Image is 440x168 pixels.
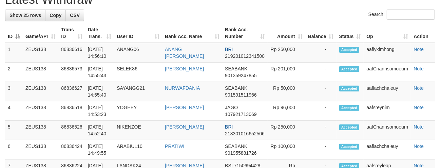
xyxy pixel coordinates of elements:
[114,63,162,82] td: SELEK86
[114,82,162,101] td: SAYANGG21
[65,10,84,21] a: CSV
[5,121,23,140] td: 5
[85,43,114,63] td: [DATE] 14:56:10
[305,23,337,43] th: Balance: activate to sort column ascending
[58,121,85,140] td: 86836526
[5,10,45,21] a: Show 25 rows
[114,101,162,121] td: YOGEEY
[364,63,411,82] td: aafChannsomoeurn
[58,82,85,101] td: 86836627
[222,23,268,43] th: Bank Acc. Number: activate to sort column ascending
[114,121,162,140] td: NIKENZOE
[268,101,305,121] td: Rp 96,000
[305,101,337,121] td: -
[268,43,305,63] td: Rp 250,000
[225,131,265,136] span: Copy 218301016652506 to clipboard
[337,23,364,43] th: Status: activate to sort column ascending
[411,23,435,43] th: Action
[58,140,85,159] td: 86836424
[70,13,80,18] span: CSV
[364,140,411,159] td: aaflachchaleuy
[305,82,337,101] td: -
[225,66,247,71] span: SEABANK
[58,101,85,121] td: 86836518
[23,43,58,63] td: ZEUS138
[268,140,305,159] td: Rp 100,000
[114,140,162,159] td: ARABIUL10
[225,150,256,156] span: Copy 901955881726 to clipboard
[23,140,58,159] td: ZEUS138
[5,140,23,159] td: 6
[305,140,337,159] td: -
[225,92,256,98] span: Copy 901591511966 to clipboard
[165,144,184,149] a: PRATIWI
[23,23,58,43] th: Game/API: activate to sort column ascending
[114,43,162,63] td: ANANG06
[414,47,424,52] a: Note
[339,47,360,53] span: Accepted
[368,10,435,20] label: Search:
[364,101,411,121] td: aafsreynim
[414,144,424,149] a: Note
[339,66,360,72] span: Accepted
[5,63,23,82] td: 2
[165,66,204,71] a: [PERSON_NAME]
[225,47,233,52] span: BRI
[305,63,337,82] td: -
[5,101,23,121] td: 4
[225,124,233,130] span: BRI
[165,85,200,91] a: NURWAFDANIA
[225,53,265,59] span: Copy 219201012341500 to clipboard
[23,63,58,82] td: ZEUS138
[364,23,411,43] th: Op: activate to sort column ascending
[225,85,247,91] span: SEABANK
[339,86,360,91] span: Accepted
[85,121,114,140] td: [DATE] 14:52:40
[85,101,114,121] td: [DATE] 14:53:23
[414,105,424,110] a: Note
[225,112,256,117] span: Copy 107921713069 to clipboard
[5,82,23,101] td: 3
[23,121,58,140] td: ZEUS138
[85,23,114,43] th: Date Trans.: activate to sort column ascending
[268,121,305,140] td: Rp 250,000
[23,101,58,121] td: ZEUS138
[162,23,222,43] th: Bank Acc. Name: activate to sort column ascending
[339,105,360,111] span: Accepted
[387,10,435,20] input: Search:
[9,13,41,18] span: Show 25 rows
[85,140,114,159] td: [DATE] 14:49:55
[45,10,66,21] a: Copy
[268,23,305,43] th: Amount: activate to sort column ascending
[339,144,360,150] span: Accepted
[165,47,204,59] a: ANANG [PERSON_NAME]
[364,82,411,101] td: aaflachchaleuy
[225,73,256,78] span: Copy 901359247855 to clipboard
[58,23,85,43] th: Trans ID: activate to sort column ascending
[268,82,305,101] td: Rp 50,000
[114,23,162,43] th: User ID: activate to sort column ascending
[165,105,204,110] a: [PERSON_NAME]
[85,82,114,101] td: [DATE] 14:55:40
[305,121,337,140] td: -
[85,63,114,82] td: [DATE] 14:55:43
[50,13,61,18] span: Copy
[414,85,424,91] a: Note
[305,43,337,63] td: -
[225,144,247,149] span: SEABANK
[5,43,23,63] td: 1
[364,43,411,63] td: aaflykimhong
[414,66,424,71] a: Note
[58,43,85,63] td: 86836616
[414,124,424,130] a: Note
[268,63,305,82] td: Rp 201,000
[364,121,411,140] td: aafChannsomoeurn
[58,63,85,82] td: 86836573
[5,23,23,43] th: ID: activate to sort column descending
[23,82,58,101] td: ZEUS138
[165,124,204,130] a: [PERSON_NAME]
[339,124,360,130] span: Accepted
[225,105,238,110] span: JAGO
